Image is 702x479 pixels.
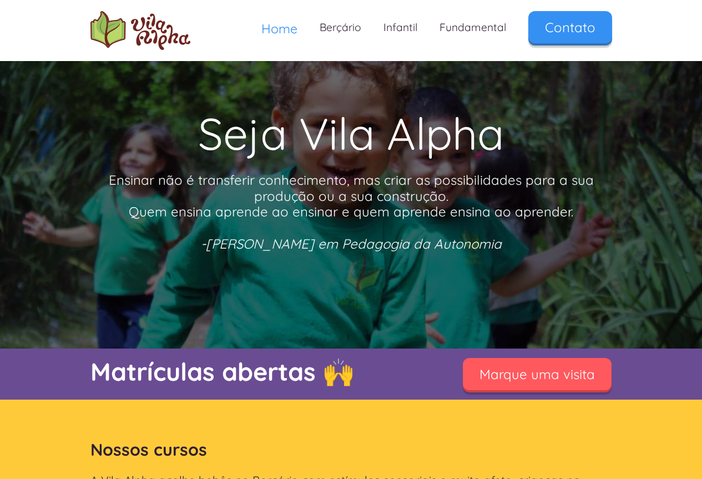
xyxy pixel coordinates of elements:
[250,11,309,46] a: Home
[90,172,612,252] p: Ensinar não é transferir conhecimento, mas criar as possibilidades para a sua produção ou a sua c...
[463,358,612,390] a: Marque uma visita
[428,11,517,44] a: Fundamental
[309,11,372,44] a: Berçário
[201,235,502,252] em: -[PERSON_NAME] em Pedagogia da Autonomia
[90,11,190,50] img: logo Escola Vila Alpha
[261,21,297,37] span: Home
[90,354,435,389] p: Matrículas abertas 🙌
[90,100,612,167] h1: Seja Vila Alpha
[372,11,428,44] a: Infantil
[528,11,612,43] a: Contato
[90,433,612,467] h2: Nossos cursos
[90,11,190,50] a: home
